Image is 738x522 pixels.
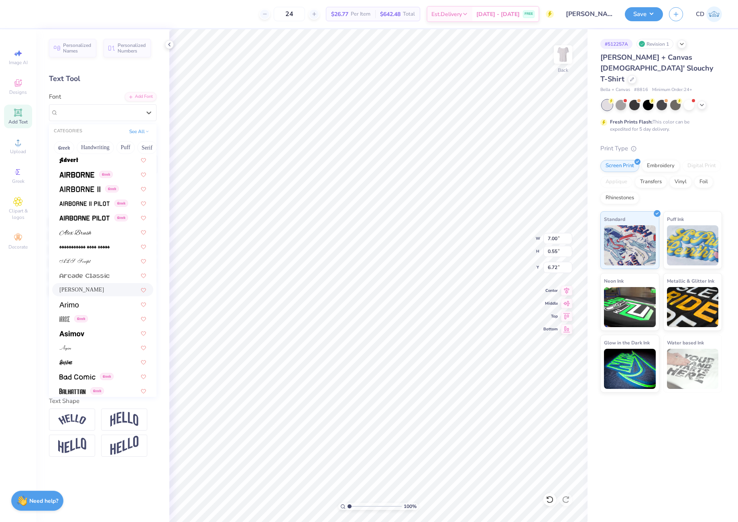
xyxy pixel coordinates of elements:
[558,67,568,74] div: Back
[137,141,157,154] button: Serif
[696,10,704,19] span: CD
[12,178,24,184] span: Greek
[543,288,558,293] span: Center
[642,160,680,172] div: Embroidery
[625,7,663,21] button: Save
[74,315,88,322] span: Greek
[696,6,722,22] a: CD
[543,301,558,306] span: Middle
[54,128,82,135] div: CATEGORIES
[59,302,79,308] img: Arimo
[669,176,692,188] div: Vinyl
[59,388,85,394] img: Balhattan
[125,92,157,101] div: Add Font
[49,73,157,84] div: Text Tool
[10,148,26,155] span: Upload
[110,412,138,427] img: Arch
[59,316,69,322] img: Arrose
[59,360,72,365] img: Autone
[667,225,719,265] img: Puff Ink
[667,349,719,389] img: Water based Ink
[110,436,138,455] img: Rise
[694,176,713,188] div: Foil
[600,39,632,49] div: # 512257A
[600,176,632,188] div: Applique
[77,141,114,154] button: Handwriting
[652,87,692,93] span: Minimum Order: 24 +
[49,92,61,101] label: Font
[59,172,94,178] img: Airborne
[54,141,74,154] button: Greek
[59,345,71,351] img: Aspire
[58,438,86,453] img: Flag
[555,47,571,63] img: Back
[604,349,656,389] img: Glow in the Dark Ink
[604,338,650,347] span: Glow in the Dark Ink
[114,200,128,207] span: Greek
[543,326,558,332] span: Bottom
[610,119,653,125] strong: Fresh Prints Flash:
[9,89,27,95] span: Designs
[604,215,625,223] span: Standard
[59,201,110,206] img: Airborne II Pilot
[476,10,520,18] span: [DATE] - [DATE]
[59,331,84,336] img: Asimov
[63,42,91,54] span: Personalized Names
[636,39,673,49] div: Revision 1
[58,414,86,425] img: Arc
[431,10,462,18] span: Est. Delivery
[610,118,709,133] div: This color can be expedited for 5 day delivery.
[331,10,348,18] span: $26.77
[351,10,370,18] span: Per Item
[9,59,28,66] span: Image AI
[4,208,32,221] span: Clipart & logos
[59,158,78,163] img: Advert
[90,387,104,395] span: Greek
[59,230,91,235] img: Alex Brush
[667,287,719,327] img: Metallic & Glitter Ink
[8,244,28,250] span: Decorate
[380,10,401,18] span: $642.48
[404,503,417,510] span: 100 %
[59,259,91,264] img: ALS Script
[600,87,630,93] span: Bella + Canvas
[682,160,721,172] div: Digital Print
[600,53,713,84] span: [PERSON_NAME] + Canvas [DEMOGRAPHIC_DATA]' Slouchy T-Shirt
[667,338,704,347] span: Water based Ink
[667,277,714,285] span: Metallic & Glitter Ink
[667,215,684,223] span: Puff Ink
[118,42,146,54] span: Personalized Numbers
[604,277,624,285] span: Neon Ink
[59,374,96,380] img: Bad Comic
[59,186,100,192] img: Airborne II
[635,176,667,188] div: Transfers
[604,287,656,327] img: Neon Ink
[543,314,558,319] span: Top
[600,144,722,153] div: Print Type
[604,225,656,265] img: Standard
[49,397,157,406] div: Text Shape
[114,214,128,221] span: Greek
[100,373,114,380] span: Greek
[560,6,619,22] input: Untitled Design
[59,285,104,294] span: [PERSON_NAME]
[116,141,135,154] button: Puff
[127,127,152,136] button: See All
[99,171,113,178] span: Greek
[105,185,119,192] span: Greek
[600,192,639,204] div: Rhinestones
[403,10,415,18] span: Total
[525,11,533,17] span: FREE
[274,7,305,21] input: – –
[59,215,110,221] img: Airborne Pilot
[706,6,722,22] img: Cedric Diasanta
[59,273,110,279] img: Arcade Classic
[634,87,648,93] span: # 8816
[59,244,110,250] img: AlphaShapes xmas balls
[8,119,28,125] span: Add Text
[600,160,639,172] div: Screen Print
[29,497,58,505] strong: Need help?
